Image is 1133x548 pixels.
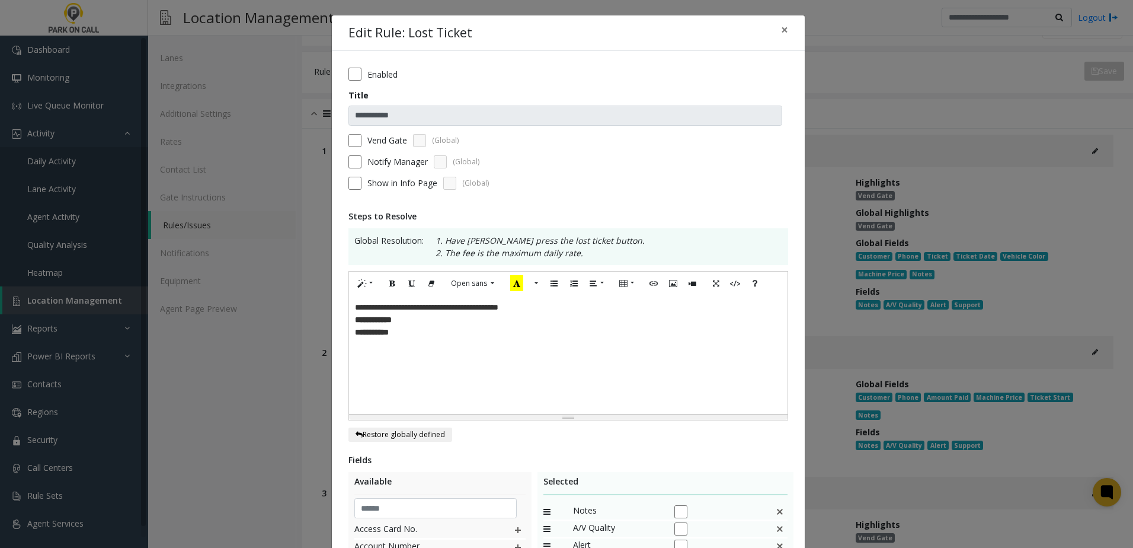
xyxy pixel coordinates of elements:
span: Access Card No. [354,522,489,538]
div: Resize [349,415,788,420]
label: Notify Manager [367,155,428,168]
span: Show in Info Page [367,177,437,189]
img: This is a default field and cannot be deleted. [775,521,785,537]
button: Full Screen [706,275,726,293]
span: A/V Quality [573,521,662,537]
button: Restore globally defined [348,428,452,442]
button: Help [745,275,765,293]
span: Global Resolution: [354,234,424,259]
div: Available [354,475,526,495]
h4: Edit Rule: Lost Ticket [348,24,472,43]
span: Notes [573,504,662,520]
button: Video [683,275,703,293]
button: More Color [529,275,541,293]
button: Close [773,15,796,44]
button: Bold (CTRL+B) [382,275,402,293]
button: Ordered list (CTRL+SHIFT+NUM8) [564,275,584,293]
img: plusIcon.svg [513,522,523,538]
button: Remove Font Style (CTRL+\) [421,275,441,293]
span: (Global) [453,157,479,167]
img: This is a default field and cannot be deleted. [775,504,785,520]
span: Open sans [451,278,487,288]
button: Underline (CTRL+U) [402,275,422,293]
button: Link (CTRL+K) [644,275,664,293]
button: Font Family [444,275,501,292]
button: Recent Color [504,275,530,293]
div: Steps to Resolve [348,210,788,222]
button: Table [613,275,641,293]
span: (Global) [462,178,489,189]
label: Title [348,89,369,101]
label: Vend Gate [367,134,407,146]
button: Code View [725,275,745,293]
div: Fields [348,454,788,466]
span: × [781,21,788,38]
button: Paragraph [583,275,610,293]
div: Selected [543,475,788,495]
button: Style [352,275,379,293]
p: 1. Have [PERSON_NAME] press the lost ticket button. 2. The fee is the maximum daily rate. [424,234,645,259]
span: (Global) [432,135,459,146]
button: Unordered list (CTRL+SHIFT+NUM7) [544,275,564,293]
label: Enabled [367,68,398,81]
button: Picture [663,275,683,293]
